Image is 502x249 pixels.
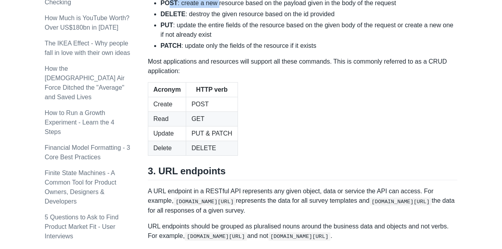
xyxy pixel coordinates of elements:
[160,21,457,40] li: : update the entire fields of the resource based on the given body of the request or create a new...
[148,126,186,141] td: Update
[148,187,457,215] p: A URL endpoint in a RESTful API represents any given object, data or service the API can access. ...
[148,141,186,156] td: Delete
[45,214,119,240] a: 5 Questions to Ask to Find Product Market Fit - User Interviews
[160,11,185,17] strong: DELETE
[186,97,238,112] td: POST
[148,165,457,180] h2: 3. URL endpoints
[45,40,130,56] a: The IKEA Effect - Why people fall in love with their own ideas
[160,41,457,51] li: : update only the fields of the resource if it exists
[160,42,181,49] strong: PATCH
[186,83,238,97] th: HTTP verb
[45,109,114,135] a: How to Run a Growth Experiment - Learn the 4 Steps
[148,222,457,241] p: URL endpoints should be grouped as pluralised nouns around the business data and objects and not ...
[186,126,238,141] td: PUT & PATCH
[370,198,432,206] code: [DOMAIN_NAME][URL]
[160,9,457,19] li: : destroy the given resource based on the id provided
[45,65,125,100] a: How the [DEMOGRAPHIC_DATA] Air Force Ditched the "Average" and Saved Lives
[148,57,457,76] p: Most applications and resources will support all these commands. This is commonly referred to as ...
[45,144,130,160] a: Financial Model Formatting - 3 Core Best Practices
[186,112,238,126] td: GET
[45,15,129,31] a: How Much is YouTube Worth? Over US$180bn in [DATE]
[268,232,331,240] code: [DOMAIN_NAME][URL]
[148,112,186,126] td: Read
[45,170,116,205] a: Finite State Machines - A Common Tool for Product Owners, Designers & Developers
[160,22,173,28] strong: PUT
[186,141,238,156] td: DELETE
[185,232,247,240] code: [DOMAIN_NAME][URL]
[174,198,236,206] code: [DOMAIN_NAME][URL]
[148,83,186,97] th: Acronym
[148,97,186,112] td: Create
